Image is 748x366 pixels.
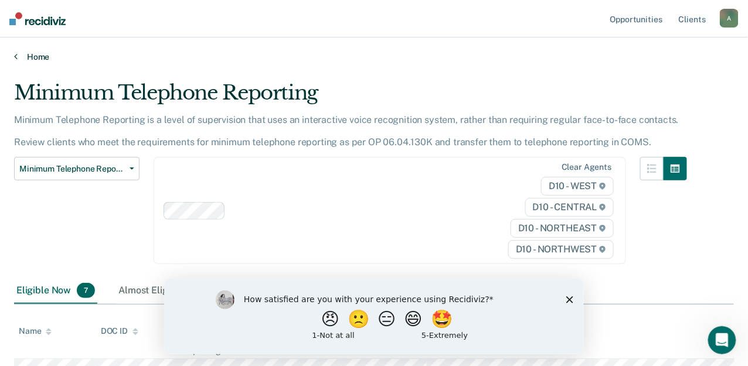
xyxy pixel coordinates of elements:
[77,283,95,298] span: 7
[14,114,679,148] p: Minimum Telephone Reporting is a level of supervision that uses an interactive voice recognition ...
[9,12,66,25] img: Recidiviz
[14,52,734,62] a: Home
[511,219,614,238] span: D10 - NORTHEAST
[708,326,736,354] iframe: Intercom live chat
[541,177,614,196] span: D10 - WEST
[562,162,611,172] div: Clear agents
[14,278,97,304] div: Eligible Now7
[164,279,584,354] iframe: Survey by Kim from Recidiviz
[19,164,125,174] span: Minimum Telephone Reporting
[508,240,614,259] span: D10 - NORTHWEST
[101,326,138,336] div: DOC ID
[14,157,140,180] button: Minimum Telephone Reporting
[14,81,687,114] div: Minimum Telephone Reporting
[116,278,210,304] div: Almost Eligible0
[19,326,52,336] div: Name
[720,9,739,28] button: A
[525,198,614,217] span: D10 - CENTRAL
